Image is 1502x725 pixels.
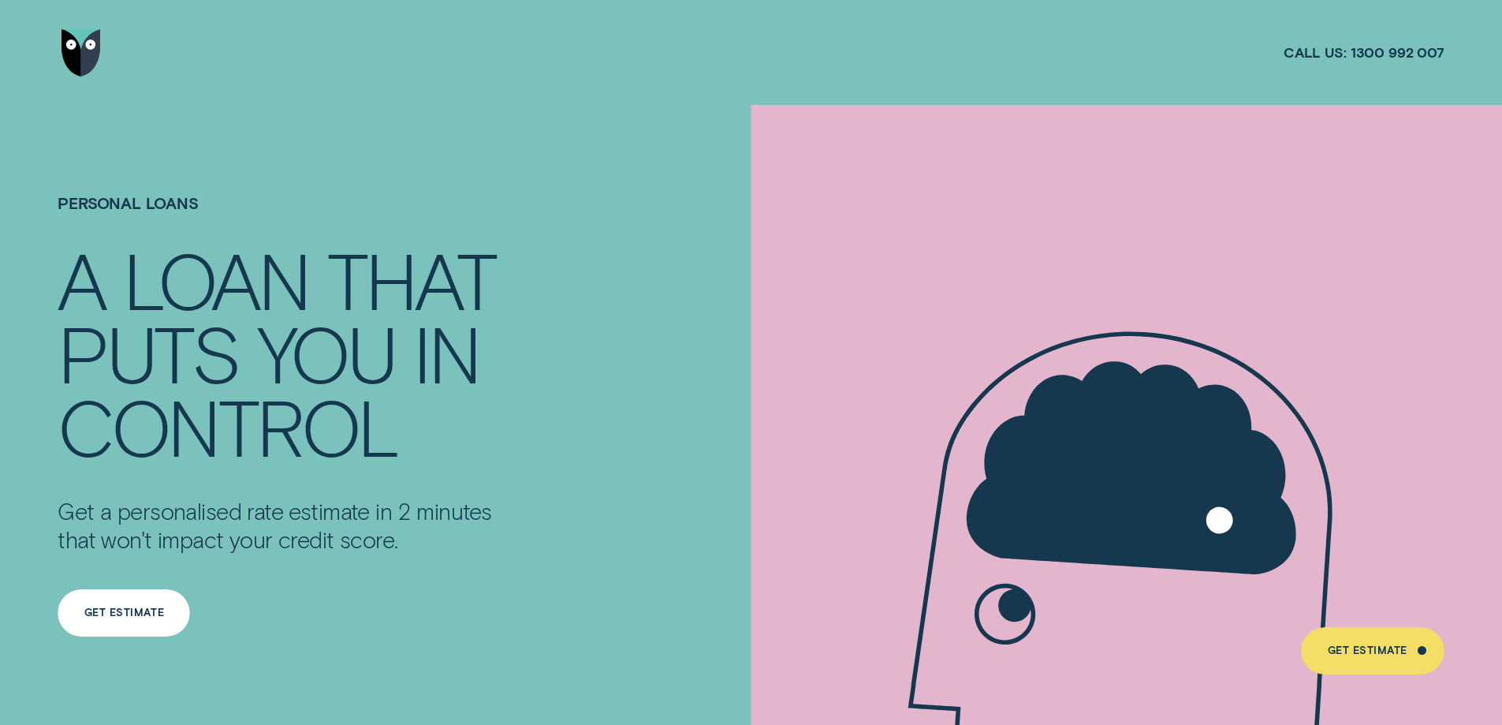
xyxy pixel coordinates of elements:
[257,316,395,389] div: YOU
[1351,43,1444,62] span: 1300 992 007
[1284,43,1347,62] span: Call us:
[84,608,164,618] div: Get Estimate
[58,316,238,389] div: PUTS
[61,29,101,77] img: Wisr
[1284,43,1444,62] a: Call us:1300 992 007
[1301,627,1444,675] a: Get Estimate
[58,242,513,462] h4: A LOAN THAT PUTS YOU IN CONTROL
[123,242,308,316] div: LOAN
[58,589,190,637] a: Get Estimate
[327,242,495,316] div: THAT
[58,389,397,462] div: CONTROL
[58,194,513,242] h1: Wisr Personal Loans
[58,497,513,554] p: Get a personalised rate estimate in 2 minutes that won't impact your credit score.
[58,242,105,316] div: A
[413,316,479,389] div: IN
